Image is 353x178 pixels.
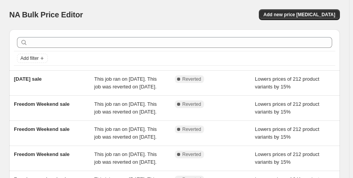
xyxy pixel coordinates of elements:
button: Add new price [MEDICAL_DATA] [259,9,340,20]
span: Lowers prices of 212 product variants by 15% [255,76,319,90]
span: Freedom Weekend sale [14,126,69,132]
span: Freedom Weekend sale [14,151,69,157]
span: Reverted [182,126,201,132]
span: Lowers prices of 212 product variants by 15% [255,151,319,165]
span: Reverted [182,101,201,107]
span: [DATE] sale [14,76,42,82]
span: This job ran on [DATE]. This job was reverted on [DATE]. [94,76,157,90]
span: This job ran on [DATE]. This job was reverted on [DATE]. [94,151,157,165]
span: Lowers prices of 212 product variants by 15% [255,101,319,115]
span: This job ran on [DATE]. This job was reverted on [DATE]. [94,101,157,115]
span: Freedom Weekend sale [14,101,69,107]
span: Add filter [20,55,39,61]
span: NA Bulk Price Editor [9,10,83,19]
button: Add filter [17,54,48,63]
span: Reverted [182,151,201,158]
span: Reverted [182,76,201,82]
span: Lowers prices of 212 product variants by 15% [255,126,319,140]
span: Add new price [MEDICAL_DATA] [263,12,335,18]
span: This job ran on [DATE]. This job was reverted on [DATE]. [94,126,157,140]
